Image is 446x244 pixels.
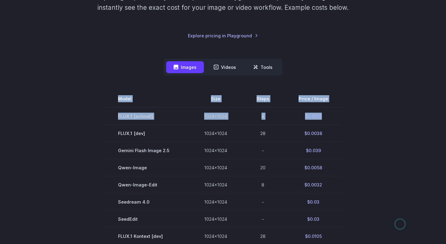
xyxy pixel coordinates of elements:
td: 1024x1024 [189,159,242,176]
th: Steps [242,90,284,107]
td: 1024x1024 [189,142,242,159]
td: Qwen-Image-Edit [103,176,189,193]
td: $0.0032 [284,176,343,193]
td: $0.0013 [284,107,343,125]
td: 8 [242,176,284,193]
td: Qwen-Image [103,159,189,176]
td: - [242,142,284,159]
td: Seedream 4.0 [103,193,189,211]
a: Explore pricing in Playground [188,32,258,39]
button: Tools [246,61,280,73]
th: Size [189,90,242,107]
td: 1024x1024 [189,176,242,193]
td: 1024x1024 [189,125,242,142]
td: 1024x1024 [189,193,242,211]
td: SeedEdit [103,211,189,228]
td: $0.0038 [284,125,343,142]
span: Gemini Flash Image 2.5 [118,147,175,154]
td: 28 [242,125,284,142]
td: FLUX.1 [dev] [103,125,189,142]
td: 20 [242,159,284,176]
th: Model [103,90,189,107]
td: $0.03 [284,193,343,211]
td: 1024x1024 [189,107,242,125]
td: 4 [242,107,284,125]
td: FLUX.1 [schnell] [103,107,189,125]
td: $0.0058 [284,159,343,176]
th: Price / Image [284,90,343,107]
td: $0.03 [284,211,343,228]
td: - [242,193,284,211]
button: Videos [206,61,243,73]
button: Images [166,61,204,73]
td: 1024x1024 [189,211,242,228]
td: - [242,211,284,228]
td: $0.039 [284,142,343,159]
